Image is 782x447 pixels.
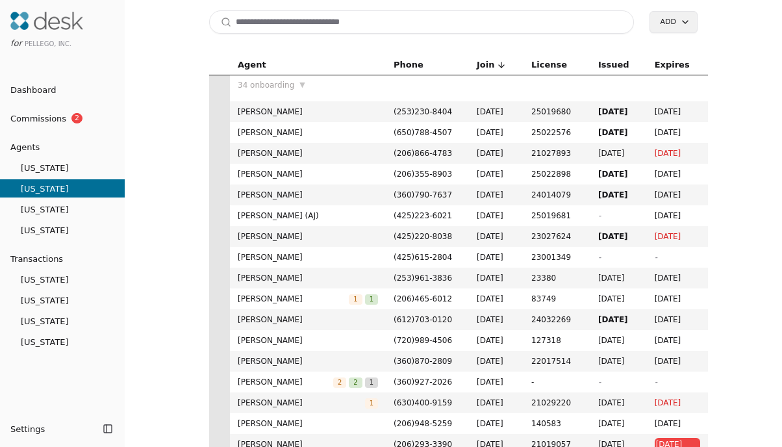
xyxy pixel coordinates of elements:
button: 1 [365,292,378,305]
span: [DATE] [598,168,639,181]
span: ( 360 ) 790 - 7637 [394,190,452,199]
span: 25019680 [531,105,583,118]
span: Phone [394,58,423,72]
span: 24032269 [531,313,583,326]
span: [DATE] [477,396,516,409]
span: [DATE] [477,355,516,368]
span: [PERSON_NAME] [238,417,378,430]
span: [PERSON_NAME] [238,126,378,139]
span: [DATE] [655,334,700,347]
span: 25019681 [531,209,583,222]
span: 1 [365,398,378,409]
span: [PERSON_NAME] [238,292,349,305]
span: [DATE] [477,230,516,243]
span: for [10,38,22,48]
span: [DATE] [477,313,516,326]
button: 2 [349,376,362,389]
span: [PERSON_NAME] [238,168,378,181]
span: ( 253 ) 961 - 3836 [394,274,452,283]
span: [PERSON_NAME] [238,188,378,201]
span: - [598,377,601,387]
span: [DATE] [598,147,639,160]
span: ( 206 ) 866 - 4783 [394,149,452,158]
span: ( 206 ) 465 - 6012 [394,294,452,303]
span: 83749 [531,292,583,305]
span: 21027893 [531,147,583,160]
span: [DATE] [598,417,639,430]
span: [DATE] [598,105,639,118]
span: Pellego, Inc. [25,40,71,47]
span: - [655,377,657,387]
span: [DATE] [477,334,516,347]
span: ( 612 ) 703 - 0120 [394,315,452,324]
span: ( 720 ) 989 - 4506 [394,336,452,345]
span: - [531,376,583,389]
span: 25022898 [531,168,583,181]
span: 1 [365,377,378,388]
span: 24014079 [531,188,583,201]
span: 140583 [531,417,583,430]
span: [PERSON_NAME] (AJ) [238,209,378,222]
span: [DATE] [598,334,639,347]
span: [DATE] [655,292,700,305]
span: ( 650 ) 788 - 4507 [394,128,452,137]
span: ( 206 ) 355 - 8903 [394,170,452,179]
span: [DATE] [477,209,516,222]
span: [DATE] [477,417,516,430]
span: [DATE] [655,272,700,285]
span: [DATE] [477,292,516,305]
span: [DATE] [655,417,700,430]
span: - [598,253,601,262]
span: [PERSON_NAME] [238,251,378,264]
span: [DATE] [477,272,516,285]
span: [DATE] [598,230,639,243]
span: [DATE] [477,376,516,389]
span: Issued [598,58,629,72]
span: [DATE] [655,147,700,160]
span: [PERSON_NAME] [238,147,378,160]
span: [DATE] [477,251,516,264]
span: [PERSON_NAME] [238,334,378,347]
span: 2 [333,377,346,388]
span: ( 630 ) 400 - 9159 [394,398,452,407]
span: [DATE] [598,126,639,139]
span: Join [477,58,494,72]
span: Settings [10,422,45,436]
span: 2 [71,113,82,123]
span: [DATE] [655,126,700,139]
span: 1 [349,294,362,305]
span: 25022576 [531,126,583,139]
button: 1 [365,396,378,409]
span: 2 [349,377,362,388]
span: 23001349 [531,251,583,264]
span: [DATE] [598,188,639,201]
span: 23380 [531,272,583,285]
span: [DATE] [598,355,639,368]
span: [PERSON_NAME] [238,396,365,409]
span: ( 360 ) 927 - 2026 [394,377,452,387]
span: [DATE] [477,168,516,181]
span: [DATE] [655,230,700,243]
span: 1 [365,294,378,305]
span: 21029220 [531,396,583,409]
span: ( 425 ) 220 - 8038 [394,232,452,241]
button: Settings [5,418,99,439]
span: [DATE] [477,188,516,201]
button: 2 [333,376,346,389]
span: [DATE] [477,105,516,118]
button: Add [650,11,698,33]
span: [DATE] [598,272,639,285]
span: [DATE] [655,396,700,409]
span: [DATE] [655,313,700,326]
span: [PERSON_NAME] [238,313,378,326]
span: ( 253 ) 230 - 8404 [394,107,452,116]
span: [PERSON_NAME] [238,355,378,368]
span: - [655,253,657,262]
img: Desk [10,12,83,30]
span: [DATE] [655,355,700,368]
span: [DATE] [598,313,639,326]
span: [DATE] [477,126,516,139]
span: [DATE] [655,168,700,181]
span: ( 425 ) 615 - 2804 [394,253,452,262]
span: [PERSON_NAME] [238,376,333,389]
